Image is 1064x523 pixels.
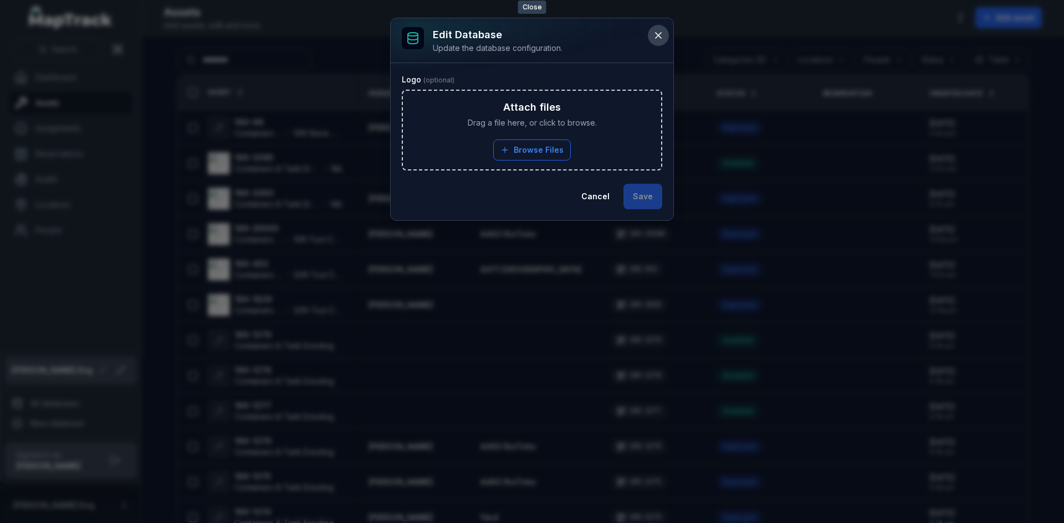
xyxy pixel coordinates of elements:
h3: Edit database [433,27,562,43]
button: Browse Files [493,139,571,160]
h3: Attach files [503,100,561,115]
button: Cancel [572,184,619,209]
label: Logo [402,74,454,85]
span: Close [518,1,546,14]
div: Update the database configuration. [433,43,562,54]
span: Drag a file here, or click to browse. [468,117,597,128]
